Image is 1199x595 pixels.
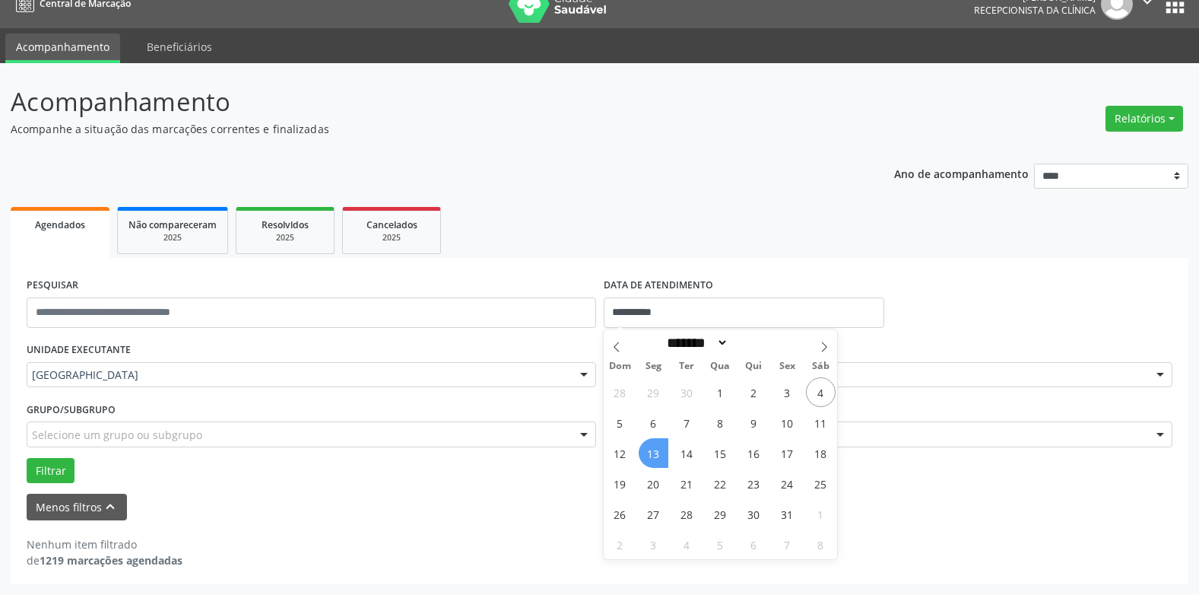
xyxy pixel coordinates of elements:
span: Outubro 1, 2025 [706,377,735,407]
span: Outubro 13, 2025 [639,438,668,468]
span: Outubro 21, 2025 [672,469,702,498]
span: Outubro 19, 2025 [605,469,635,498]
span: Resolvidos [262,218,309,231]
span: Sex [770,361,804,371]
i: keyboard_arrow_up [102,498,119,515]
span: Novembro 5, 2025 [706,530,735,559]
span: Outubro 25, 2025 [806,469,836,498]
span: Todos os profissionais [609,367,1142,383]
select: Month [662,335,729,351]
span: Novembro 2, 2025 [605,530,635,559]
span: Outubro 28, 2025 [672,499,702,529]
span: Outubro 30, 2025 [739,499,769,529]
span: Selecione um grupo ou subgrupo [32,427,202,443]
span: Outubro 8, 2025 [706,408,735,437]
div: Nenhum item filtrado [27,536,182,552]
span: Outubro 15, 2025 [706,438,735,468]
span: Outubro 22, 2025 [706,469,735,498]
span: Outubro 27, 2025 [639,499,668,529]
span: Outubro 16, 2025 [739,438,769,468]
p: Acompanhe a situação das marcações correntes e finalizadas [11,121,835,137]
label: Grupo/Subgrupo [27,398,116,422]
span: Agendados [35,218,85,231]
a: Acompanhamento [5,33,120,63]
span: Outubro 10, 2025 [772,408,802,437]
span: Não compareceram [128,218,217,231]
span: Outubro 17, 2025 [772,438,802,468]
span: Outubro 24, 2025 [772,469,802,498]
input: Year [728,335,779,351]
span: Outubro 14, 2025 [672,438,702,468]
p: Ano de acompanhamento [894,164,1029,183]
span: Novembro 6, 2025 [739,530,769,559]
span: Recepcionista da clínica [974,4,1096,17]
p: Acompanhamento [11,83,835,121]
span: Outubro 29, 2025 [706,499,735,529]
span: Setembro 29, 2025 [639,377,668,407]
label: PESQUISAR [27,274,78,297]
span: Outubro 26, 2025 [605,499,635,529]
button: Menos filtroskeyboard_arrow_up [27,494,127,520]
span: Outubro 31, 2025 [772,499,802,529]
span: Outubro 11, 2025 [806,408,836,437]
span: Outubro 20, 2025 [639,469,668,498]
span: Setembro 28, 2025 [605,377,635,407]
div: de [27,552,182,568]
button: Relatórios [1105,106,1183,132]
span: Outubro 3, 2025 [772,377,802,407]
span: Seg [636,361,670,371]
span: Novembro 7, 2025 [772,530,802,559]
span: Ter [670,361,703,371]
div: 2025 [354,232,430,243]
div: 2025 [247,232,323,243]
span: Outubro 5, 2025 [605,408,635,437]
span: Outubro 18, 2025 [806,438,836,468]
span: Outubro 2, 2025 [739,377,769,407]
span: Novembro 1, 2025 [806,499,836,529]
a: Beneficiários [136,33,223,60]
span: Outubro 4, 2025 [806,377,836,407]
span: Outubro 12, 2025 [605,438,635,468]
span: Outubro 7, 2025 [672,408,702,437]
span: Novembro 3, 2025 [639,530,668,559]
span: Dom [604,361,637,371]
strong: 1219 marcações agendadas [40,553,182,568]
span: [GEOGRAPHIC_DATA] [32,367,565,383]
span: Cancelados [366,218,417,231]
button: Filtrar [27,458,75,484]
label: UNIDADE EXECUTANTE [27,339,131,362]
span: Novembro 8, 2025 [806,530,836,559]
span: Qui [737,361,770,371]
span: Outubro 23, 2025 [739,469,769,498]
span: Outubro 6, 2025 [639,408,668,437]
span: Sáb [804,361,837,371]
span: Setembro 30, 2025 [672,377,702,407]
div: 2025 [128,232,217,243]
span: Outubro 9, 2025 [739,408,769,437]
label: DATA DE ATENDIMENTO [604,274,713,297]
span: Qua [703,361,737,371]
span: Novembro 4, 2025 [672,530,702,559]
